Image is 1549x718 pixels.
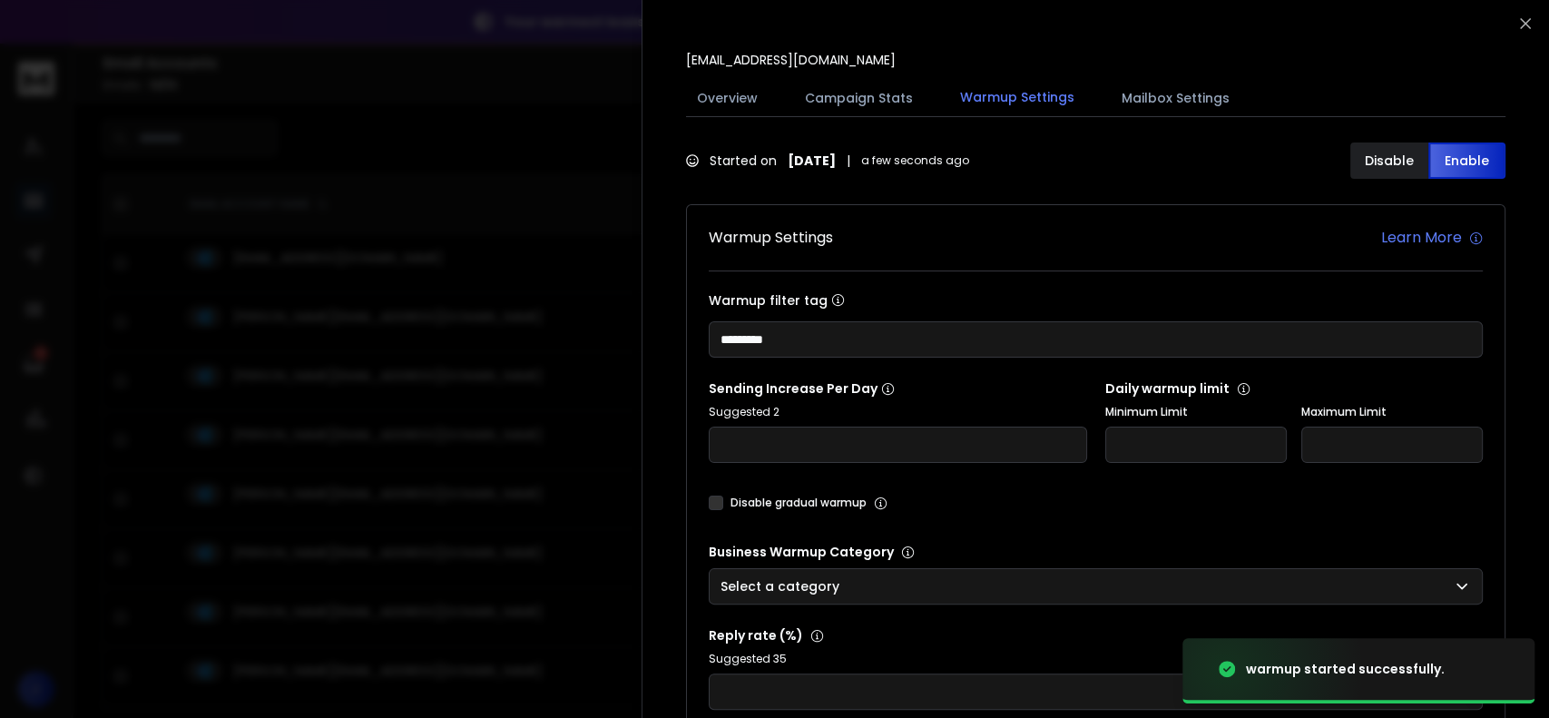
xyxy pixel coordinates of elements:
[1246,660,1445,678] div: warmup started successfully.
[788,152,836,170] strong: [DATE]
[1350,143,1505,179] button: DisableEnable
[847,152,850,170] span: |
[709,227,833,249] h1: Warmup Settings
[709,652,1483,666] p: Suggested 35
[709,626,1483,644] p: Reply rate (%)
[861,153,969,168] span: a few seconds ago
[730,496,867,510] label: Disable gradual warmup
[686,152,969,170] div: Started on
[709,405,1087,419] p: Suggested 2
[949,77,1085,119] button: Warmup Settings
[1381,227,1483,249] a: Learn More
[686,51,896,69] p: [EMAIL_ADDRESS][DOMAIN_NAME]
[1350,143,1428,179] button: Disable
[794,78,924,118] button: Campaign Stats
[1105,405,1287,419] label: Minimum Limit
[1105,379,1484,398] p: Daily warmup limit
[1111,78,1240,118] button: Mailbox Settings
[1428,143,1506,179] button: Enable
[709,543,1483,561] p: Business Warmup Category
[686,78,769,118] button: Overview
[709,379,1087,398] p: Sending Increase Per Day
[1301,405,1483,419] label: Maximum Limit
[709,293,1483,307] label: Warmup filter tag
[721,577,847,595] p: Select a category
